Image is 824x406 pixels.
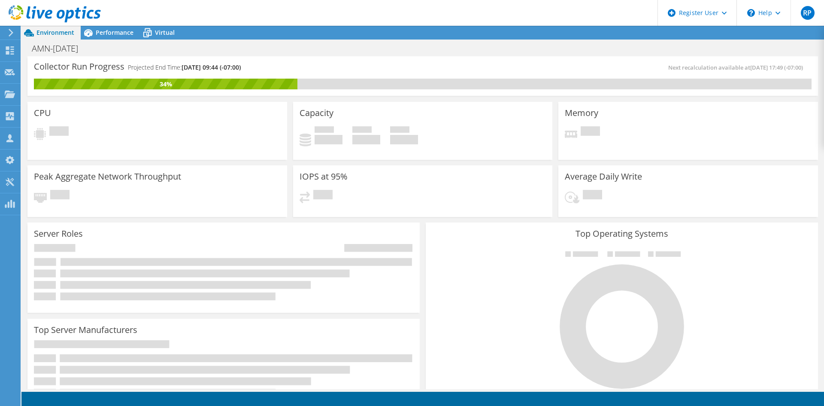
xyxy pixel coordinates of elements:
[34,79,297,89] div: 34%
[34,325,137,335] h3: Top Server Manufacturers
[96,28,133,37] span: Performance
[352,126,372,135] span: Free
[315,135,342,144] h4: 0 GiB
[668,64,807,71] span: Next recalculation available at
[390,126,409,135] span: Total
[34,108,51,118] h3: CPU
[750,64,803,71] span: [DATE] 17:49 (-07:00)
[352,135,380,144] h4: 0 GiB
[581,126,600,138] span: Pending
[128,63,241,72] h4: Projected End Time:
[390,135,418,144] h4: 0 GiB
[36,28,74,37] span: Environment
[801,6,815,20] span: RP
[300,108,333,118] h3: Capacity
[34,229,83,238] h3: Server Roles
[313,190,333,201] span: Pending
[50,190,70,201] span: Pending
[182,63,241,71] span: [DATE] 09:44 (-07:00)
[28,44,91,53] h1: AMN-[DATE]
[565,172,642,181] h3: Average Daily Write
[49,126,69,138] span: Pending
[155,28,175,37] span: Virtual
[34,172,181,181] h3: Peak Aggregate Network Throughput
[315,126,334,135] span: Used
[432,229,812,238] h3: Top Operating Systems
[565,108,598,118] h3: Memory
[300,172,348,181] h3: IOPS at 95%
[583,190,602,201] span: Pending
[747,9,755,17] svg: \n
